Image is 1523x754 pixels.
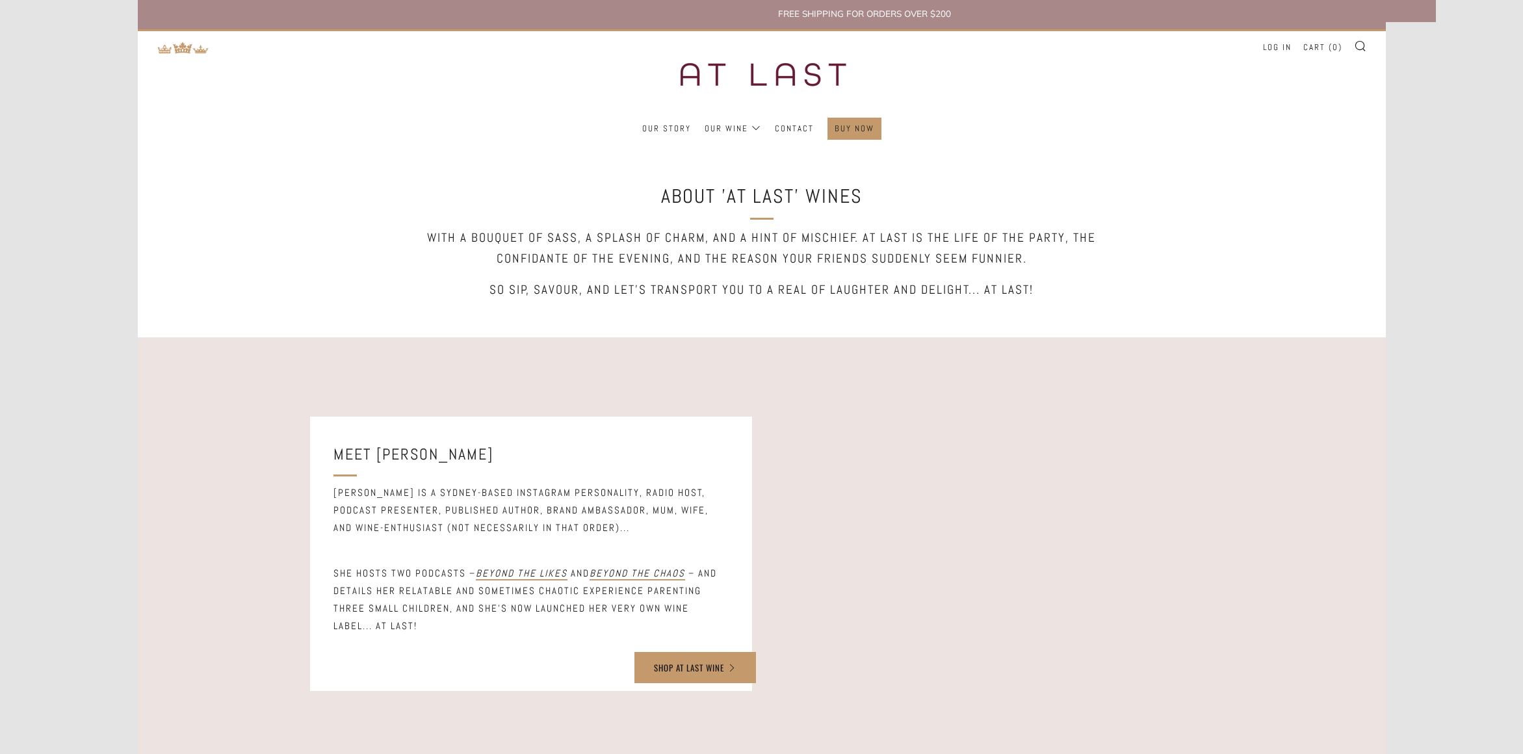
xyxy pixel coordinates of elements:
[648,31,876,118] img: three kings wine merchants
[476,567,567,579] em: Beyond the Likes
[157,40,209,53] a: Return to TKW Merchants
[333,484,729,537] h6: [PERSON_NAME] is a Sydney-based Instagram personality, radio host, podcast presenter, published a...
[476,567,567,580] a: Beyond the Likes
[391,279,1132,300] h5: So sip, savour, and let's transport you to a real of laughter and delight... AT LAST!
[1333,42,1338,53] span: 0
[835,118,874,139] a: Buy Now
[705,118,761,139] a: Our Wine
[333,440,729,468] h3: Meet [PERSON_NAME]
[642,118,691,139] a: Our Story
[333,547,729,634] h6: She hosts two podcasts – and – and details her relatable and sometimes chaotic experience parenti...
[157,42,209,54] img: Return to TKW Merchants
[391,227,1132,270] h5: With a bouquet of sass, a splash of charm, and a hint of mischief. At Last is the life of the par...
[1303,37,1342,58] a: Cart (0)
[1263,37,1292,58] a: Log in
[775,118,814,139] a: Contact
[547,181,976,212] h2: ABOUT 'At Last' WINES
[590,567,685,579] em: Beyond the Chaos
[634,652,756,683] a: SHOP AT LAST WINE
[590,567,685,580] a: Beyond the Chaos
